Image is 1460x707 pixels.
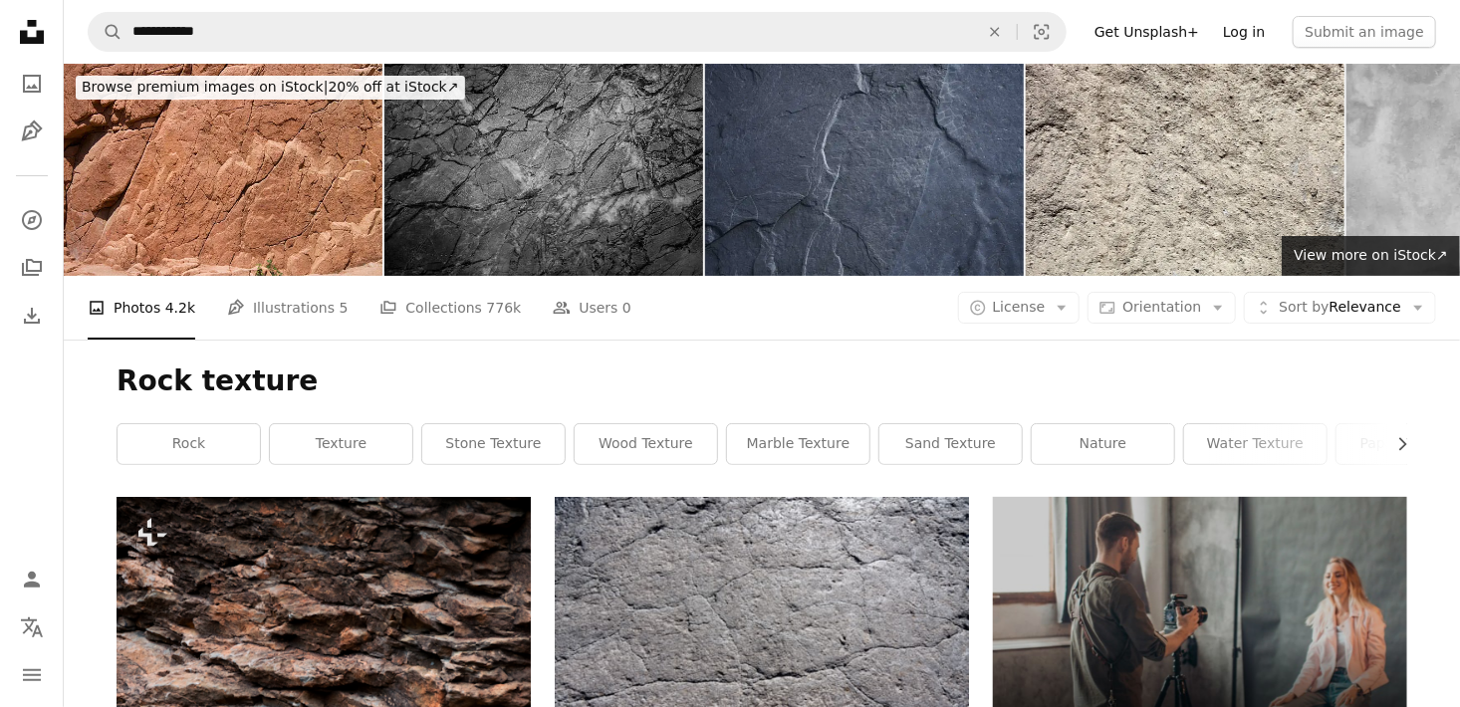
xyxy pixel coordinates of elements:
a: Download History [12,296,52,336]
a: Explore [12,200,52,240]
button: Submit an image [1293,16,1436,48]
a: Log in [1211,16,1277,48]
a: a close up of a rock surface with small cracks [555,626,969,644]
span: View more on iStock ↗ [1294,247,1448,263]
a: stone texture [422,424,565,464]
a: Collections [12,248,52,288]
button: License [958,292,1081,324]
a: water texture [1184,424,1327,464]
button: Clear [973,13,1017,51]
button: Orientation [1088,292,1236,324]
span: Sort by [1279,299,1329,315]
button: Sort byRelevance [1244,292,1436,324]
button: Language [12,607,52,647]
a: texture [270,424,412,464]
a: Log in / Sign up [12,560,52,599]
a: Collections 776k [379,276,521,340]
a: Users 0 [553,276,631,340]
span: 5 [340,297,349,319]
span: Orientation [1122,299,1201,315]
a: Browse premium images on iStock|20% off at iStock↗ [64,64,477,112]
a: Get Unsplash+ [1083,16,1211,48]
img: Black Stone Wall texture [384,64,703,276]
button: Menu [12,655,52,695]
a: wood texture [575,424,717,464]
a: rock [118,424,260,464]
a: Illustrations [12,112,52,151]
a: sand texture [879,424,1022,464]
span: 0 [622,297,631,319]
span: Relevance [1279,298,1401,318]
a: marble texture [727,424,869,464]
button: Search Unsplash [89,13,122,51]
a: Home — Unsplash [12,12,52,56]
img: red rock background [64,64,382,276]
a: nature [1032,424,1174,464]
a: Photos [12,64,52,104]
span: Browse premium images on iStock | [82,79,328,95]
div: 20% off at iStock ↗ [76,76,465,100]
span: License [993,299,1046,315]
button: scroll list to the right [1384,424,1407,464]
form: Find visuals sitewide [88,12,1067,52]
img: Dark rough natural rock texture background [705,64,1024,276]
h1: Rock texture [117,363,1407,399]
a: View more on iStock↗ [1282,236,1460,276]
a: Illustrations 5 [227,276,348,340]
span: 776k [486,297,521,319]
img: Rocks Surface [1026,64,1344,276]
button: Visual search [1018,13,1066,51]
